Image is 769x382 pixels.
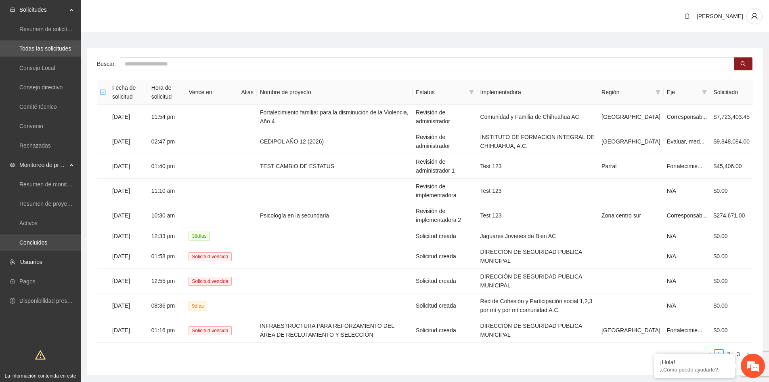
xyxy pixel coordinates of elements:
[467,86,476,98] span: filter
[598,203,664,228] td: Zona centro sur
[710,154,753,179] td: $45,406.00
[148,80,186,105] th: Hora de solicitud
[109,203,148,228] td: [DATE]
[598,318,664,343] td: [GEOGRAPHIC_DATA]
[19,239,47,246] a: Concluidos
[97,57,120,70] label: Buscar
[733,349,743,359] li: 3
[148,244,186,269] td: 01:58 pm
[710,179,753,203] td: $0.00
[19,65,55,71] a: Consejo Local
[4,221,154,249] textarea: Escriba su mensaje y pulse “Intro”
[19,220,38,226] a: Activos
[724,350,733,359] a: 2
[710,269,753,293] td: $0.00
[109,154,148,179] td: [DATE]
[189,277,231,286] span: Solicitud vencida
[19,278,36,285] a: Pagos
[189,232,210,241] span: 38 día s
[667,327,702,333] span: Fortalecimie...
[100,89,106,95] span: minus-square
[42,41,136,52] div: Chatee con nosotros ahora
[19,45,71,52] a: Todas las solicitudes
[681,10,694,23] button: bell
[19,157,67,173] span: Monitoreo de proyectos
[257,80,413,105] th: Nombre de proyecto
[189,252,231,261] span: Solicitud vencida
[715,350,723,359] a: 1
[19,2,67,18] span: Solicitudes
[477,154,599,179] td: Test 123
[413,318,477,343] td: Solicitud creada
[710,293,753,318] td: $0.00
[413,105,477,129] td: Revisión de administrador
[664,244,710,269] td: N/A
[667,114,707,120] span: Corresponsab...
[743,349,753,359] button: right
[667,212,707,219] span: Corresponsab...
[667,138,704,145] span: Evaluar, med...
[189,302,207,310] span: 9 día s
[148,293,186,318] td: 08:36 pm
[19,298,88,304] a: Disponibilidad presupuestal
[109,293,148,318] td: [DATE]
[664,293,710,318] td: N/A
[469,90,474,95] span: filter
[477,269,599,293] td: DIRECCIÓN DE SEGURIDAD PUBLICA MUNICIPAL
[664,269,710,293] td: N/A
[148,129,186,154] td: 02:47 pm
[477,80,599,105] th: Implementadora
[148,105,186,129] td: 11:54 pm
[257,203,413,228] td: Psicología en la secundaria
[734,57,752,70] button: search
[477,105,599,129] td: Comunidad y Familia de Chihuahua AC
[148,203,186,228] td: 10:30 am
[109,269,148,293] td: [DATE]
[19,181,78,188] a: Resumen de monitoreo
[413,293,477,318] td: Solicitud creada
[746,352,750,357] span: right
[413,203,477,228] td: Revisión de implementadora 2
[477,318,599,343] td: DIRECCIÓN DE SEGURIDAD PUBLICA MUNICIPAL
[710,318,753,343] td: $0.00
[710,244,753,269] td: $0.00
[10,162,15,168] span: eye
[19,103,57,110] a: Comité técnico
[413,244,477,269] td: Solicitud creada
[702,90,707,95] span: filter
[477,203,599,228] td: Test 123
[710,228,753,244] td: $0.00
[700,86,708,98] span: filter
[664,228,710,244] td: N/A
[681,13,693,19] span: bell
[710,129,753,154] td: $9,848,084.00
[477,228,599,244] td: Jaguares Jovenes de Bien AC
[19,26,110,32] a: Resumen de solicitudes por aprobar
[413,129,477,154] td: Revisión de administrador
[747,13,762,20] span: user
[19,142,51,149] a: Rechazadas
[148,228,186,244] td: 12:33 pm
[109,105,148,129] td: [DATE]
[19,84,63,91] a: Consejo directivo
[19,200,106,207] a: Resumen de proyectos aprobados
[109,228,148,244] td: [DATE]
[667,163,702,169] span: Fortalecimie...
[148,318,186,343] td: 01:16 pm
[477,293,599,318] td: Red de Cohesión y Participación social 1,2,3 por mí y por mí comunidad A.C.
[743,349,753,359] li: Next Page
[189,326,231,335] span: Solicitud vencida
[416,88,465,97] span: Estatus
[477,129,599,154] td: INSTITUTO DE FORMACION INTEGRAL DE CHIHUAHUA, A.C.
[148,269,186,293] td: 12:55 pm
[710,105,753,129] td: $7,723,403.45
[148,179,186,203] td: 11:10 am
[413,228,477,244] td: Solicitud creada
[707,352,712,357] span: left
[710,203,753,228] td: $274,671.00
[413,154,477,179] td: Revisión de administrador 1
[20,259,42,265] a: Usuarios
[47,108,111,190] span: Estamos en línea.
[132,4,152,23] div: Minimizar ventana de chat en vivo
[660,367,729,373] p: ¿Cómo puedo ayudarte?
